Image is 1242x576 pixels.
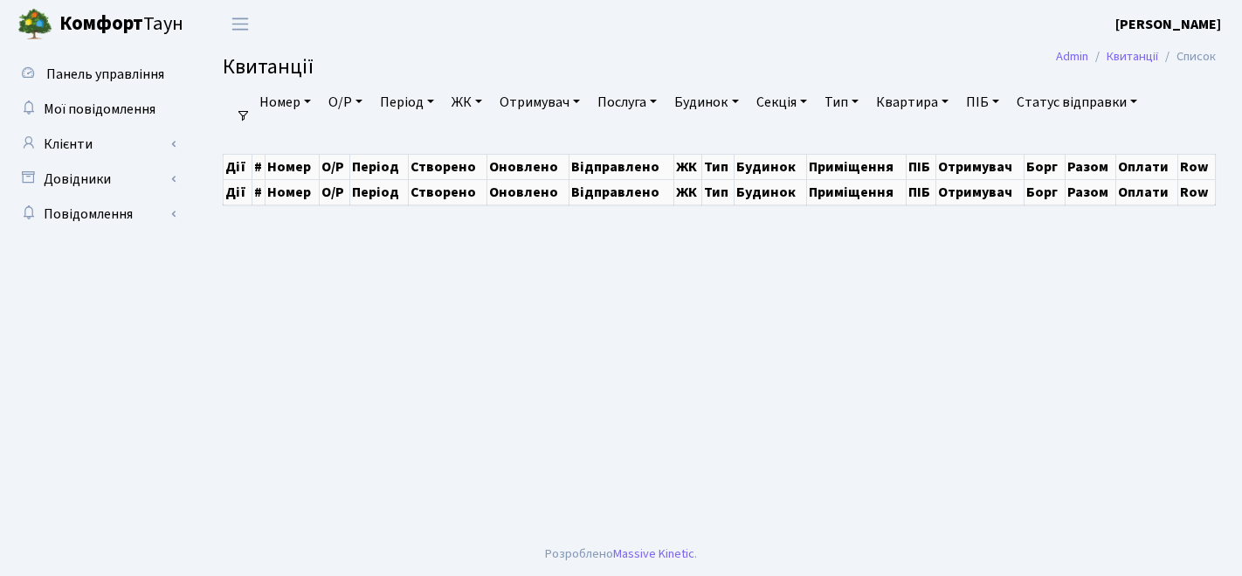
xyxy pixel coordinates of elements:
a: Квартира [869,87,956,117]
th: Отримувач [936,154,1025,179]
th: Row [1178,154,1216,179]
th: Оплати [1116,179,1178,205]
a: Квитанції [1107,47,1158,66]
a: Номер [252,87,318,117]
th: ПІБ [907,179,936,205]
span: Панель управління [46,65,164,84]
a: Клієнти [9,127,183,162]
a: ЖК [445,87,489,117]
th: Оновлено [486,154,569,179]
th: Номер [266,179,320,205]
th: Приміщення [806,179,907,205]
th: Відправлено [569,179,673,205]
span: Мої повідомлення [44,100,155,119]
a: Будинок [667,87,745,117]
th: Приміщення [806,154,907,179]
button: Переключити навігацію [218,10,262,38]
th: Дії [224,154,252,179]
th: Борг [1025,179,1065,205]
li: Список [1158,47,1216,66]
th: Тип [702,179,735,205]
th: Оновлено [486,179,569,205]
a: Статус відправки [1010,87,1144,117]
b: [PERSON_NAME] [1115,15,1221,34]
th: О/Р [320,179,350,205]
a: Мої повідомлення [9,92,183,127]
th: Будинок [735,179,806,205]
a: [PERSON_NAME] [1115,14,1221,35]
th: ПІБ [907,154,936,179]
th: О/Р [320,154,350,179]
th: # [252,179,266,205]
a: Довідники [9,162,183,197]
div: Розроблено . [545,545,697,564]
th: ЖК [673,179,702,205]
a: Секція [749,87,814,117]
a: Admin [1056,47,1088,66]
th: Борг [1025,154,1065,179]
a: Послуга [590,87,664,117]
th: # [252,154,266,179]
th: Row [1178,179,1216,205]
a: Massive Kinetic [613,545,694,563]
th: Номер [266,154,320,179]
img: logo.png [17,7,52,42]
th: Разом [1065,179,1116,205]
nav: breadcrumb [1030,38,1242,75]
th: Період [350,154,408,179]
th: Дії [224,179,252,205]
th: Тип [702,154,735,179]
a: ПІБ [959,87,1006,117]
a: Тип [818,87,866,117]
a: Період [373,87,441,117]
th: Відправлено [569,154,673,179]
th: Оплати [1116,154,1178,179]
span: Квитанції [223,52,314,82]
th: Будинок [735,154,806,179]
th: Створено [408,154,486,179]
th: Разом [1065,154,1116,179]
a: Отримувач [493,87,587,117]
a: Повідомлення [9,197,183,232]
b: Комфорт [59,10,143,38]
span: Таун [59,10,183,39]
a: Панель управління [9,57,183,92]
th: Період [350,179,408,205]
th: Отримувач [936,179,1025,205]
a: О/Р [321,87,369,117]
th: Створено [408,179,486,205]
th: ЖК [673,154,702,179]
